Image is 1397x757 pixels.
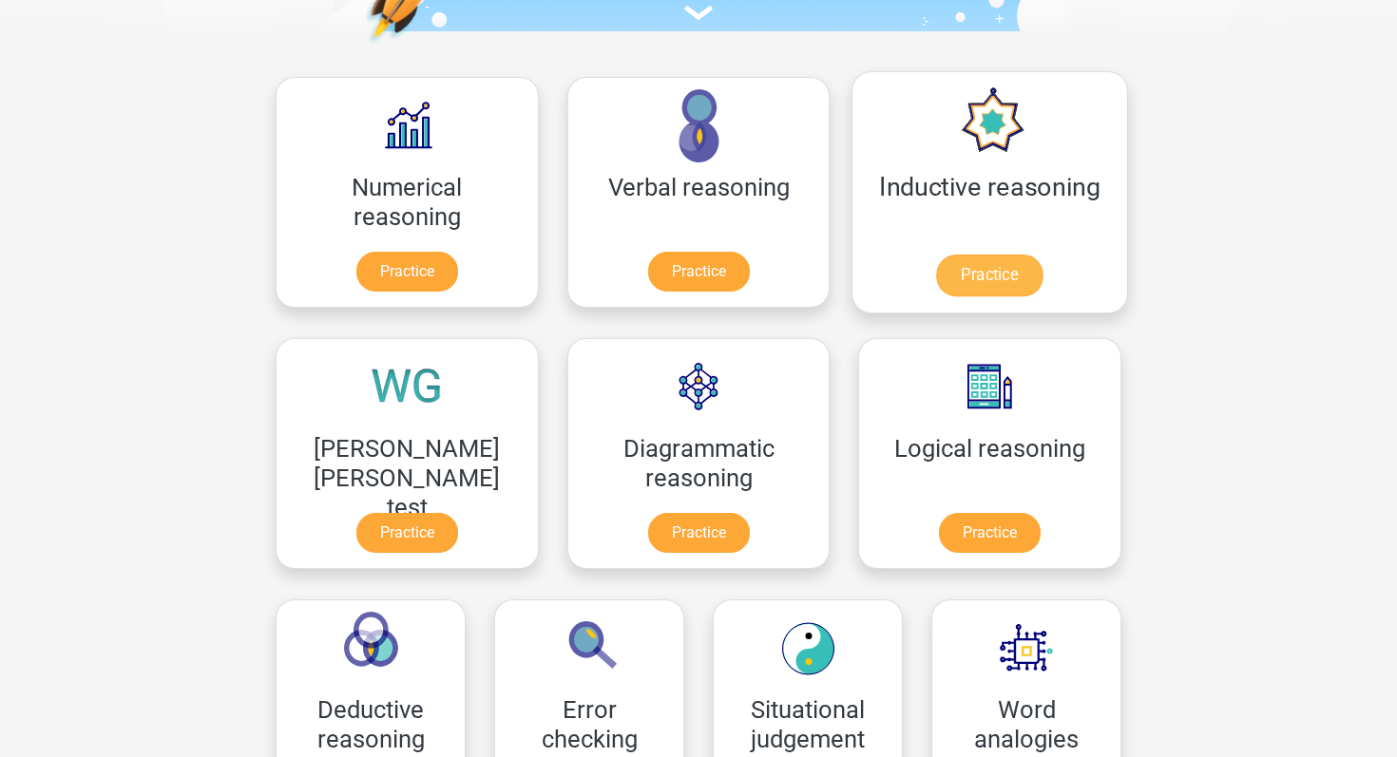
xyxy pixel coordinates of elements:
a: Practice [939,513,1041,553]
a: Practice [648,513,750,553]
a: Practice [648,252,750,292]
img: assessment [684,6,713,20]
a: Practice [356,252,458,292]
a: Practice [936,255,1043,296]
a: Practice [356,513,458,553]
